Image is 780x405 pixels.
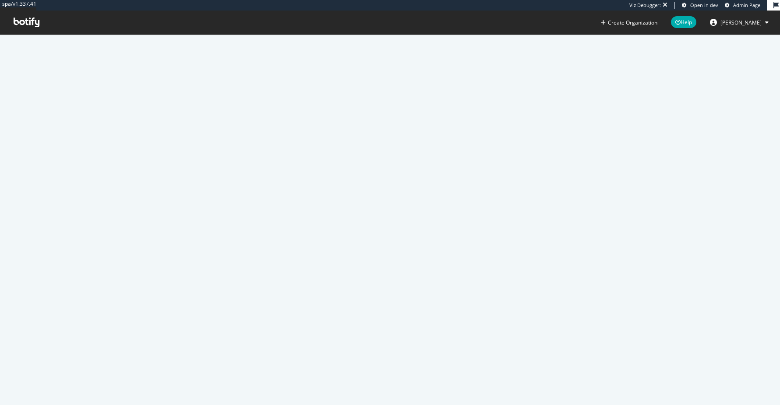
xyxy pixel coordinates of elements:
[720,19,762,26] span: dalton
[725,2,760,9] a: Admin Page
[733,2,760,8] span: Admin Page
[671,16,696,28] span: Help
[600,18,658,27] button: Create Organization
[690,2,718,8] span: Open in dev
[703,15,776,29] button: [PERSON_NAME]
[629,2,661,9] div: Viz Debugger:
[682,2,718,9] a: Open in dev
